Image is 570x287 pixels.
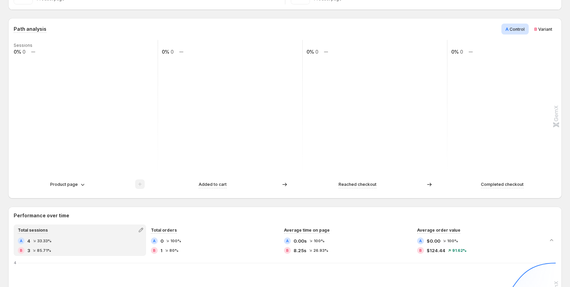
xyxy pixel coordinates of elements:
[14,260,16,265] text: 4
[153,239,156,243] h2: A
[14,49,21,55] text: 0%
[18,228,48,233] span: Total sessions
[14,212,556,219] h2: Performance over time
[419,248,422,252] h2: B
[170,239,181,243] span: 100%
[315,49,318,55] text: 0
[447,239,458,243] span: 100%
[534,26,537,32] span: B
[20,248,23,252] h2: B
[451,49,459,55] text: 0%
[294,237,307,244] span: 0.00s
[160,247,162,254] span: 1
[314,239,325,243] span: 100%
[460,49,463,55] text: 0
[27,247,30,254] span: 3
[20,239,23,243] h2: A
[294,247,307,254] span: 8.25s
[427,237,440,244] span: $0.00
[14,26,46,32] h3: Path analysis
[313,248,328,252] span: 26.93%
[307,49,314,55] text: 0%
[27,237,30,244] span: 4
[481,181,524,188] p: Completed checkout
[510,27,525,32] span: Control
[538,27,552,32] span: Variant
[171,49,174,55] text: 0
[37,239,52,243] span: 33.33%
[37,248,51,252] span: 85.71%
[452,248,467,252] span: 91.62%
[151,228,177,233] span: Total orders
[169,248,179,252] span: 80%
[339,181,376,188] p: Reached checkout
[286,239,289,243] h2: A
[14,43,32,48] text: Sessions
[547,235,556,245] button: Collapse chart
[50,181,78,188] p: Product page
[427,247,445,254] span: $124.44
[417,228,460,233] span: Average order value
[284,228,330,233] span: Average time on page
[505,26,509,32] span: A
[199,181,227,188] p: Added to cart
[286,248,289,252] h2: B
[160,237,163,244] span: 0
[162,49,169,55] text: 0%
[153,248,156,252] h2: B
[23,49,26,55] text: 0
[419,239,422,243] h2: A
